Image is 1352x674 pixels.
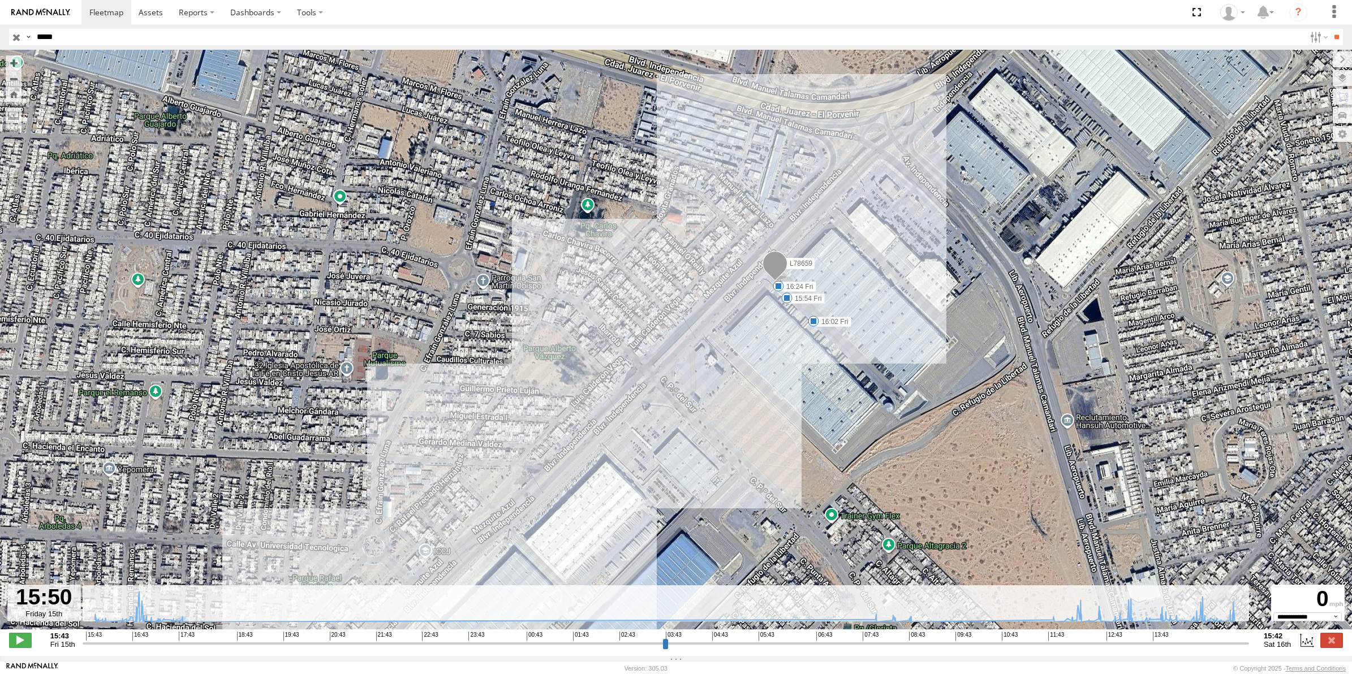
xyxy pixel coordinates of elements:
span: 08:43 [909,632,925,641]
span: 04:43 [712,632,728,641]
span: 22:43 [422,632,438,641]
span: 00:43 [527,632,542,641]
label: Play/Stop [9,633,32,647]
span: 02:43 [619,632,635,641]
span: 18:43 [237,632,253,641]
strong: 15:43 [50,632,75,640]
label: Search Filter Options [1306,29,1330,45]
span: 05:43 [759,632,774,641]
div: Roberto Garcia [1216,4,1249,21]
span: 20:43 [330,632,346,641]
span: 11:43 [1048,632,1064,641]
strong: 15:42 [1264,632,1291,640]
button: Zoom in [6,55,21,71]
label: Search Query [24,29,33,45]
span: 21:43 [376,632,392,641]
a: Visit our Website [6,663,58,674]
label: 16:02 Fri [813,317,851,327]
button: Zoom Home [6,87,21,102]
span: 07:43 [863,632,879,641]
span: Sat 16th Aug 2025 [1264,640,1291,649]
button: Zoom out [6,71,21,87]
span: Fri 15th Aug 2025 [50,640,75,649]
label: 16:24 Fri [778,282,816,292]
span: 19:43 [283,632,299,641]
i: ? [1289,3,1307,21]
div: Version: 305.03 [625,665,668,672]
a: Terms and Conditions [1286,665,1346,672]
label: Close [1320,633,1343,647]
label: Measure [6,107,21,123]
span: 23:43 [468,632,484,641]
span: 16:43 [132,632,148,641]
label: 15:54 Fri [787,293,825,304]
span: 17:43 [179,632,195,641]
span: 03:43 [666,632,682,641]
span: 09:43 [955,632,971,641]
span: 12:43 [1106,632,1122,641]
div: 0 [1273,586,1343,612]
div: © Copyright 2025 - [1233,665,1346,672]
span: 10:43 [1002,632,1018,641]
span: 01:43 [573,632,589,641]
img: rand-logo.svg [11,8,70,16]
label: Map Settings [1333,126,1352,142]
span: L78659 [790,260,812,267]
span: 06:43 [816,632,832,641]
span: 13:43 [1153,632,1169,641]
span: 15:43 [86,632,102,641]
